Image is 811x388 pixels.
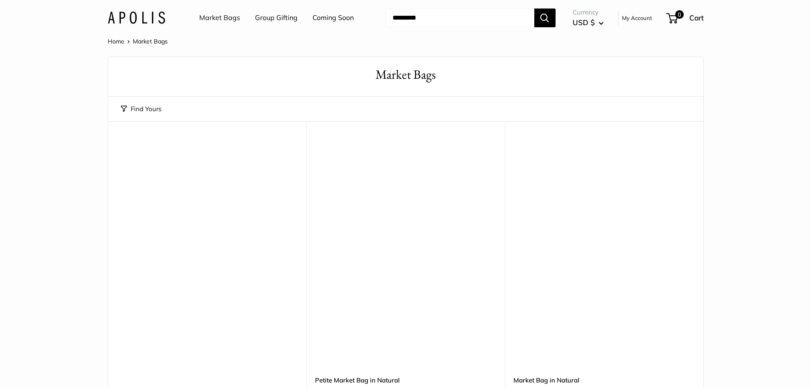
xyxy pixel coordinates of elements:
img: Apolis [108,11,165,24]
a: Group Gifting [255,11,298,24]
button: USD $ [573,16,604,29]
a: My Account [622,13,652,23]
span: USD $ [573,18,595,27]
a: Home [108,37,124,45]
button: Search [534,9,556,27]
nav: Breadcrumb [108,36,168,47]
span: Cart [689,13,704,22]
h1: Market Bags [121,66,691,84]
a: Market Bag in NaturalMarket Bag in Natural [513,143,695,324]
span: Market Bags [133,37,168,45]
input: Search... [386,9,534,27]
a: Market Bags [199,11,240,24]
span: 0 [675,10,683,19]
a: 0 Cart [667,11,704,25]
a: Coming Soon [312,11,354,24]
a: Petite Market Bag in Natural [315,375,496,385]
span: Currency [573,6,604,18]
button: Find Yours [121,103,161,115]
a: Petite Market Bag in Naturaldescription_Effortless style that elevates every moment [315,143,496,324]
a: Market Bag in Natural [513,375,695,385]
